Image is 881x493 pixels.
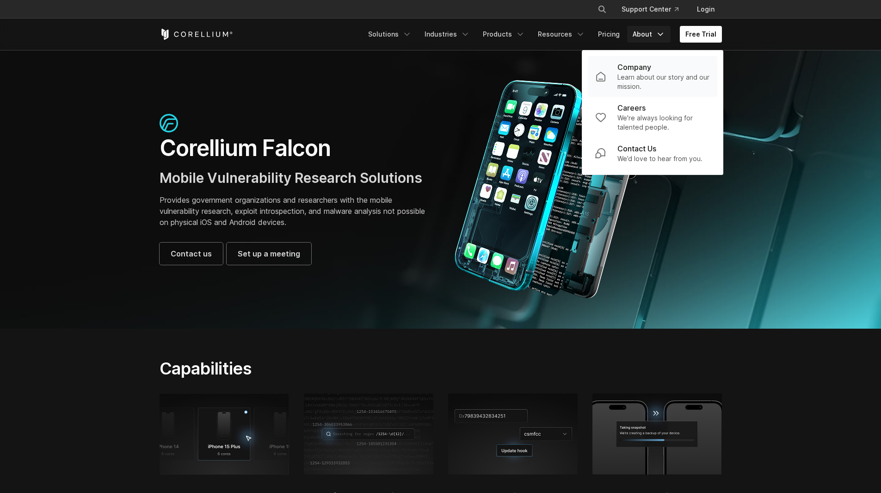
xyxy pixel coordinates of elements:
[160,114,178,132] img: falcon-icon
[588,56,717,97] a: Company Learn about our story and our mission.
[588,97,717,137] a: Careers We're always looking for talented people.
[160,169,422,186] span: Mobile Vulnerability Research Solutions
[617,154,702,163] p: We’d love to hear from you.
[419,26,475,43] a: Industries
[594,1,610,18] button: Search
[160,134,431,162] h1: Corellium Falcon
[617,143,656,154] p: Contact Us
[160,29,233,40] a: Corellium Home
[614,1,686,18] a: Support Center
[627,26,671,43] a: About
[160,358,528,379] h2: Capabilities
[617,102,646,113] p: Careers
[227,243,311,265] a: Set up a meeting
[160,243,223,265] a: Contact us
[363,26,417,43] a: Solutions
[617,62,651,73] p: Company
[238,248,300,259] span: Set up a meeting
[448,393,578,474] img: Kernel debugging, update hook
[160,393,289,474] img: iPhone 15 Plus; 6 cores
[690,1,722,18] a: Login
[592,26,625,43] a: Pricing
[586,1,722,18] div: Navigation Menu
[171,248,212,259] span: Contact us
[532,26,591,43] a: Resources
[592,393,722,474] img: Process of taking snapshot and creating a backup of the iPhone virtual device.
[363,26,722,43] div: Navigation Menu
[304,393,433,474] img: Coding illustration
[588,137,717,169] a: Contact Us We’d love to hear from you.
[450,80,649,299] img: Corellium_Falcon Hero 1
[617,113,710,132] p: We're always looking for talented people.
[617,73,710,91] p: Learn about our story and our mission.
[160,194,431,228] p: Provides government organizations and researchers with the mobile vulnerability research, exploit...
[680,26,722,43] a: Free Trial
[477,26,530,43] a: Products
